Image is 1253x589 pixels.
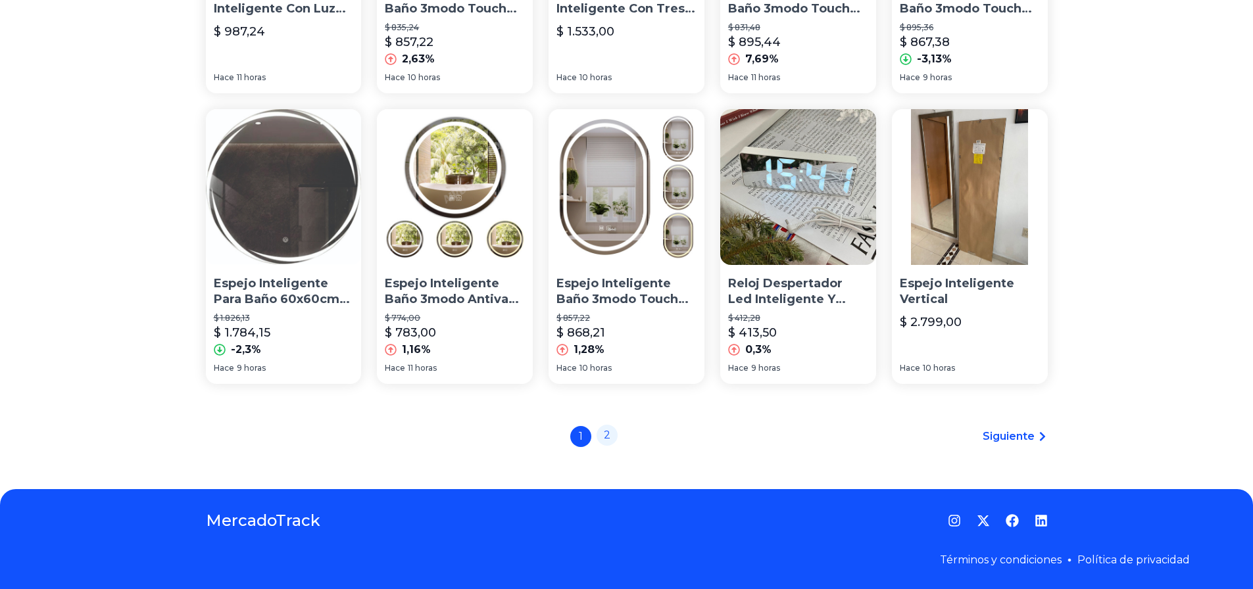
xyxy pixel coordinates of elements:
p: $ 857,22 [556,313,697,323]
span: Hace [385,72,405,83]
p: 2,63% [402,51,435,67]
p: $ 2.799,00 [900,313,962,331]
p: Espejo Inteligente Vertical [900,275,1040,308]
a: 2 [597,425,618,446]
p: $ 987,24 [214,22,265,41]
span: 10 horas [579,72,612,83]
p: $ 857,22 [385,33,433,51]
p: -3,13% [917,51,952,67]
span: Hace [728,363,749,373]
span: Hace [728,72,749,83]
p: $ 831,48 [728,22,868,33]
img: Espejo Inteligente Baño 3modo Antivaho Touch Moderna 50*50cm [377,109,533,265]
span: 11 horas [751,72,780,83]
a: MercadoTrack [206,510,320,531]
p: $ 1.533,00 [556,22,614,41]
a: Reloj Despertador Led Inteligente Y Silencioso Con Espejo, CReloj Despertador Led Inteligente Y S... [720,109,876,384]
p: Espejo Inteligente Para Baño 60x60cm Antiniebla Y Luz Led [214,275,354,308]
p: 1,16% [402,342,431,358]
span: Hace [556,363,577,373]
span: Hace [900,363,920,373]
a: Política de privacidad [1077,554,1190,566]
span: Hace [556,72,577,83]
a: Espejo Inteligente VerticalEspejo Inteligente Vertical$ 2.799,00Hace10 horas [892,109,1048,384]
span: Hace [900,72,920,83]
p: $ 895,36 [900,22,1040,33]
p: $ 895,44 [728,33,781,51]
img: Espejo Inteligente Para Baño 60x60cm Antiniebla Y Luz Led [206,109,362,265]
p: Espejo Inteligente Baño 3modo Antivaho Touch Moderna 50*50cm [385,275,525,308]
span: Hace [214,72,234,83]
p: $ 774,00 [385,313,525,323]
p: $ 835,24 [385,22,525,33]
p: $ 1.826,13 [214,313,354,323]
a: LinkedIn [1035,514,1048,527]
p: -2,3% [231,342,261,358]
span: 10 horas [923,363,955,373]
span: 9 horas [923,72,952,83]
span: Hace [385,363,405,373]
a: Espejo Inteligente Baño 3modo Touch Moderna 40*60cm AntivahoEspejo Inteligente Baño 3modo Touch M... [549,109,704,384]
span: 9 horas [237,363,266,373]
img: Espejo Inteligente Vertical [892,109,1048,265]
span: 11 horas [237,72,266,83]
a: Instagram [948,514,961,527]
p: $ 1.784,15 [214,323,270,342]
a: Espejo Inteligente Baño 3modo Antivaho Touch Moderna 50*50cmEspejo Inteligente Baño 3modo Antivah... [377,109,533,384]
a: Términos y condiciones [940,554,1062,566]
p: $ 867,38 [900,33,950,51]
img: Reloj Despertador Led Inteligente Y Silencioso Con Espejo, C [720,109,876,265]
p: 1,28% [574,342,604,358]
span: 10 horas [408,72,440,83]
a: Facebook [1006,514,1019,527]
a: Espejo Inteligente Para Baño 60x60cm Antiniebla Y Luz LedEspejo Inteligente Para Baño 60x60cm Ant... [206,109,362,384]
p: $ 868,21 [556,323,605,342]
p: Espejo Inteligente Baño 3modo Touch Moderna 40*60cm Antivaho [556,275,697,308]
p: 0,3% [745,342,772,358]
span: 11 horas [408,363,437,373]
p: 7,69% [745,51,779,67]
span: Siguiente [983,429,1035,444]
p: $ 412,28 [728,313,868,323]
span: 9 horas [751,363,780,373]
span: Hace [214,363,234,373]
a: Twitter [977,514,990,527]
p: Reloj Despertador Led Inteligente Y Silencioso Con Espejo, C [728,275,868,308]
p: $ 413,50 [728,323,777,342]
span: 10 horas [579,363,612,373]
img: Espejo Inteligente Baño 3modo Touch Moderna 40*60cm Antivaho [549,109,704,265]
p: $ 783,00 [385,323,436,342]
a: Siguiente [983,429,1048,444]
